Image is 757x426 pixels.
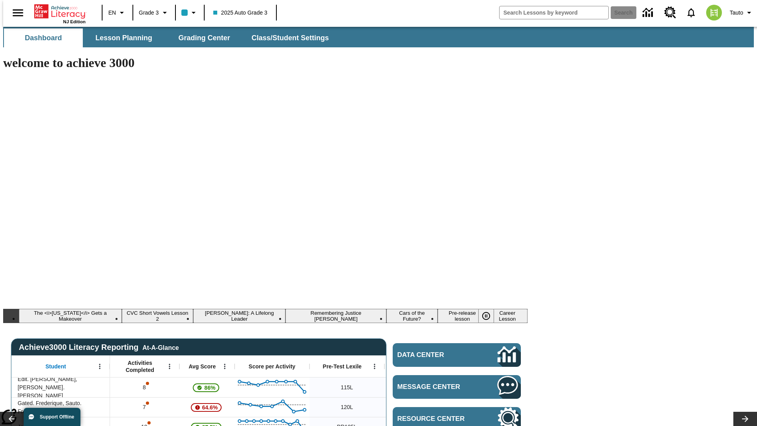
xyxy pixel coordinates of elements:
[323,363,362,370] span: Pre-Test Lexile
[193,309,285,323] button: Slide 3 Dianne Feinstein: A Lifelong Leader
[142,383,147,392] p: 8
[142,343,179,351] div: At-A-Glance
[285,309,386,323] button: Slide 4 Remembering Justice O'Connor
[63,19,86,24] span: NJ Edition
[478,309,494,323] button: Pause
[219,361,231,372] button: Open Menu
[45,363,66,370] span: Student
[178,6,201,20] button: Class color is light blue. Change class color
[681,2,701,23] a: Notifications
[369,361,380,372] button: Open Menu
[438,309,487,323] button: Slide 6 Pre-release lesson
[727,6,757,20] button: Profile/Settings
[4,28,83,47] button: Dashboard
[18,399,106,416] span: Gated. Frederique, Sauto. Frederique
[188,363,216,370] span: Avg Score
[341,383,353,392] span: 115 Lexile, Edit. Alberto, Sauto. Alberto
[660,2,681,23] a: Resource Center, Will open in new tab
[6,1,30,24] button: Open side menu
[19,343,179,352] span: Achieve3000 Literacy Reporting
[199,400,221,415] span: 64.6%
[179,397,235,417] div: , 64.6%, Attention! This student's Average First Try Score of 64.6% is below 65%, Gated. Frederiq...
[3,28,336,47] div: SubNavbar
[487,309,528,323] button: Slide 7 Career Lesson
[105,6,130,20] button: Language: EN, Select a language
[397,351,471,359] span: Data Center
[386,309,438,323] button: Slide 5 Cars of the Future?
[213,9,268,17] span: 2025 Auto Grade 3
[108,9,116,17] span: EN
[701,2,727,23] button: Select a new avatar
[245,28,335,47] button: Class/Student Settings
[164,361,175,372] button: Open Menu
[500,6,608,19] input: search field
[249,363,296,370] span: Score per Activity
[40,414,74,420] span: Support Offline
[706,5,722,21] img: avatar image
[393,375,521,399] a: Message Center
[478,309,502,323] div: Pause
[252,34,329,43] span: Class/Student Settings
[139,9,159,17] span: Grade 3
[136,6,173,20] button: Grade: Grade 3, Select a grade
[24,408,80,426] button: Support Offline
[3,56,528,70] h1: welcome to achieve 3000
[142,403,147,411] p: 7
[19,309,122,323] button: Slide 1 The <i>Missouri</i> Gets a Makeover
[341,403,353,411] span: 120 Lexile, Gated. Frederique, Sauto. Frederique
[114,359,166,374] span: Activities Completed
[165,28,244,47] button: Grading Center
[122,309,194,323] button: Slide 2 CVC Short Vowels Lesson 2
[95,34,152,43] span: Lesson Planning
[179,377,235,397] div: , 86%, This student's Average First Try Score 86% is above 75%, Edit. Alberto, Sauto. Alberto
[397,383,474,391] span: Message Center
[733,412,757,426] button: Lesson carousel, Next
[730,9,743,17] span: Tauto
[34,4,86,19] a: Home
[3,27,754,47] div: SubNavbar
[94,361,106,372] button: Open Menu
[393,343,521,367] a: Data Center
[18,375,106,400] span: Edit. [PERSON_NAME], [PERSON_NAME]. [PERSON_NAME]
[25,34,62,43] span: Dashboard
[178,34,230,43] span: Grading Center
[201,381,218,395] span: 86%
[84,28,163,47] button: Lesson Planning
[110,377,179,397] div: 8, One or more Activity scores may be invalid., Edit. Alberto, Sauto. Alberto
[110,397,179,417] div: 7, One or more Activity scores may be invalid., Gated. Frederique, Sauto. Frederique
[34,3,86,24] div: Home
[638,2,660,24] a: Data Center
[397,415,474,423] span: Resource Center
